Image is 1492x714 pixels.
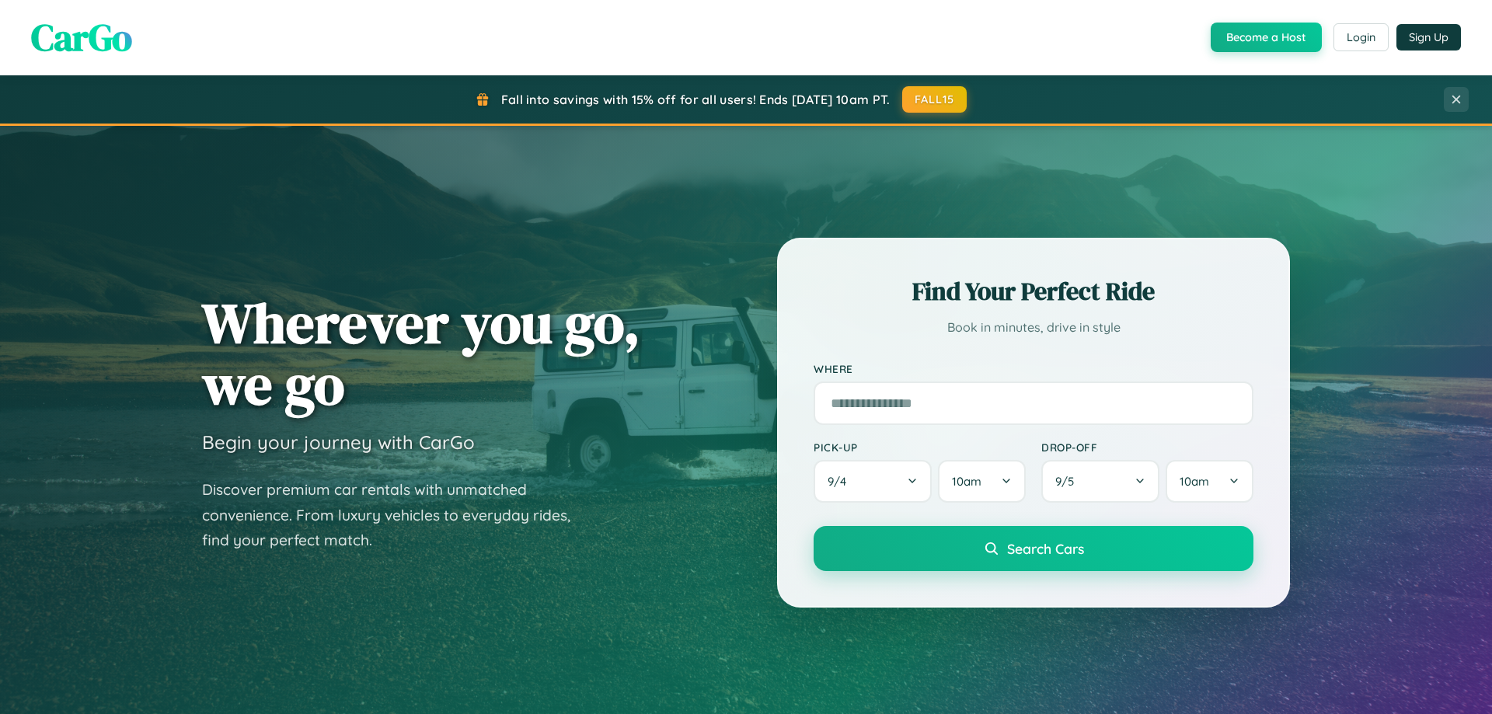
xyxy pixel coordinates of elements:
[202,430,475,454] h3: Begin your journey with CarGo
[1007,540,1084,557] span: Search Cars
[1055,474,1082,489] span: 9 / 5
[31,12,132,63] span: CarGo
[501,92,891,107] span: Fall into savings with 15% off for all users! Ends [DATE] 10am PT.
[952,474,981,489] span: 10am
[814,526,1253,571] button: Search Cars
[1166,460,1253,503] button: 10am
[1041,460,1159,503] button: 9/5
[902,86,967,113] button: FALL15
[1333,23,1389,51] button: Login
[814,441,1026,454] label: Pick-up
[202,477,591,553] p: Discover premium car rentals with unmatched convenience. From luxury vehicles to everyday rides, ...
[814,316,1253,339] p: Book in minutes, drive in style
[814,362,1253,375] label: Where
[828,474,854,489] span: 9 / 4
[1211,23,1322,52] button: Become a Host
[814,460,932,503] button: 9/4
[1041,441,1253,454] label: Drop-off
[938,460,1026,503] button: 10am
[1180,474,1209,489] span: 10am
[1396,24,1461,51] button: Sign Up
[202,292,640,415] h1: Wherever you go, we go
[814,274,1253,308] h2: Find Your Perfect Ride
